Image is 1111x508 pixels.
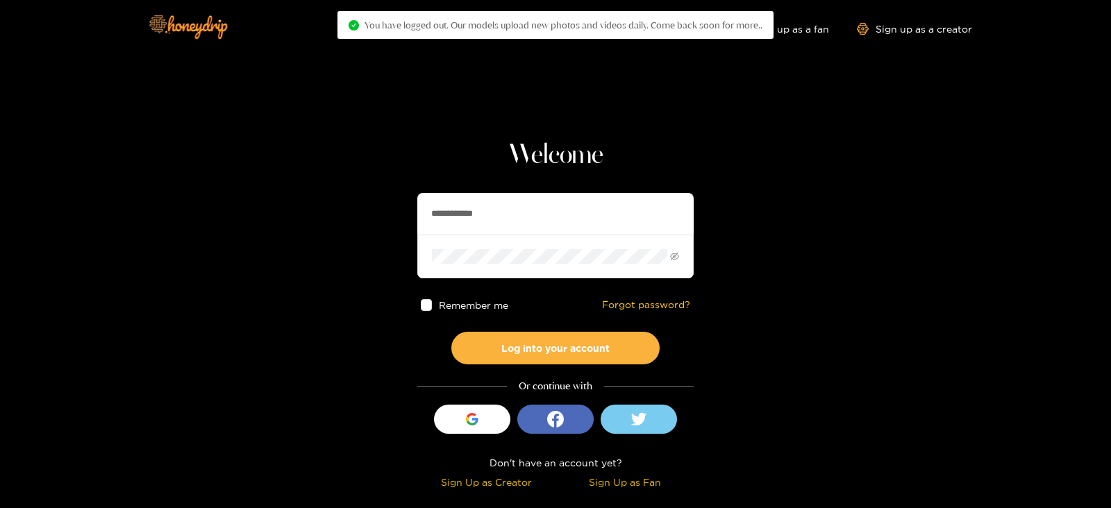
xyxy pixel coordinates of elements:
h1: Welcome [417,139,694,172]
a: Sign up as a creator [857,23,972,35]
div: Sign Up as Fan [559,474,690,490]
div: Don't have an account yet? [417,455,694,471]
span: eye-invisible [670,252,679,261]
a: Sign up as a fan [734,23,829,35]
div: Or continue with [417,378,694,394]
span: check-circle [349,20,359,31]
div: Sign Up as Creator [421,474,552,490]
span: Remember me [440,300,509,310]
span: You have logged out. Our models upload new photos and videos daily. Come back soon for more.. [365,19,762,31]
a: Forgot password? [602,299,690,311]
button: Log into your account [451,332,660,364]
